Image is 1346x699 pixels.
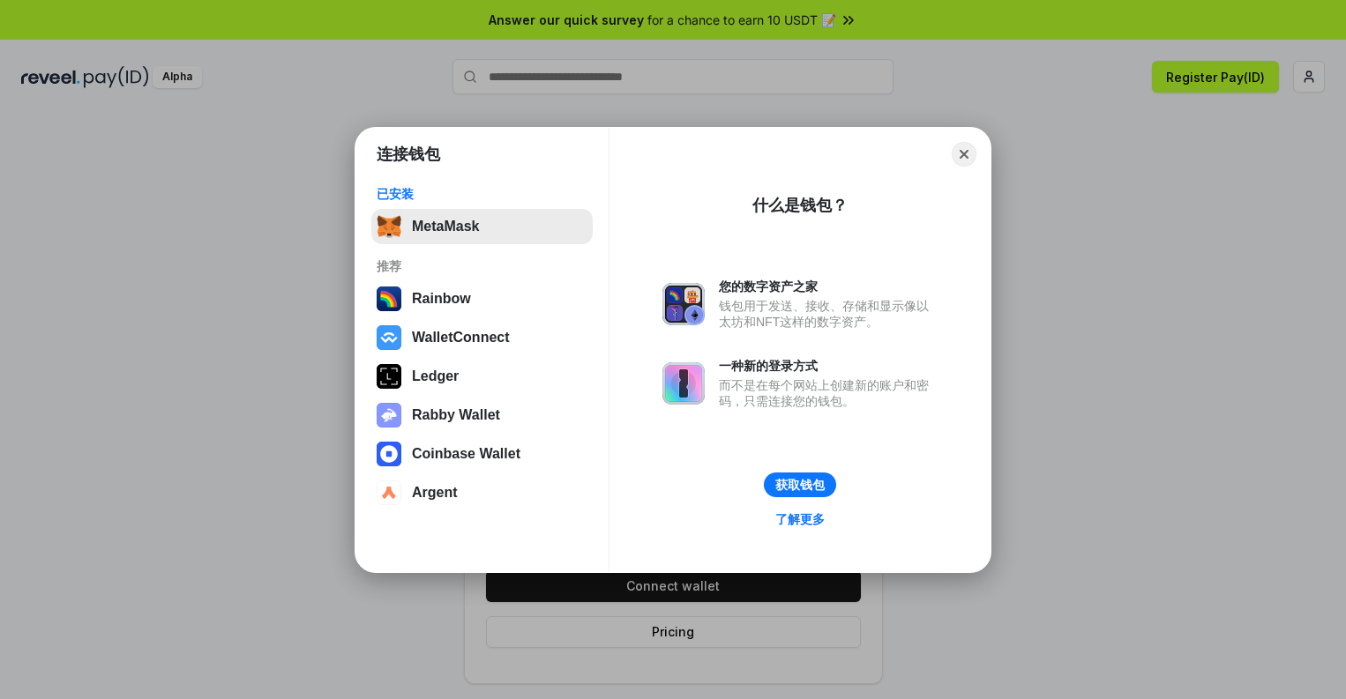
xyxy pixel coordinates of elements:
div: Rabby Wallet [412,407,500,423]
div: 您的数字资产之家 [719,279,938,294]
button: Argent [371,475,593,510]
img: svg+xml,%3Csvg%20xmlns%3D%22http%3A%2F%2Fwww.w3.org%2F2000%2Fsvg%22%20fill%3D%22none%22%20viewBox... [662,362,705,405]
img: svg+xml,%3Csvg%20width%3D%22120%22%20height%3D%22120%22%20viewBox%3D%220%200%20120%20120%22%20fil... [377,286,401,311]
div: Coinbase Wallet [412,446,520,462]
div: 了解更多 [775,511,825,527]
button: Ledger [371,359,593,394]
button: Rabby Wallet [371,398,593,433]
h1: 连接钱包 [377,144,440,165]
img: svg+xml,%3Csvg%20width%3D%2228%22%20height%3D%2228%22%20viewBox%3D%220%200%2028%2028%22%20fill%3D... [377,480,401,505]
img: svg+xml,%3Csvg%20xmlns%3D%22http%3A%2F%2Fwww.w3.org%2F2000%2Fsvg%22%20width%3D%2228%22%20height%3... [377,364,401,389]
div: 而不是在每个网站上创建新的账户和密码，只需连接您的钱包。 [719,377,938,409]
img: svg+xml,%3Csvg%20xmlns%3D%22http%3A%2F%2Fwww.w3.org%2F2000%2Fsvg%22%20fill%3D%22none%22%20viewBox... [377,403,401,428]
img: svg+xml,%3Csvg%20fill%3D%22none%22%20height%3D%2233%22%20viewBox%3D%220%200%2035%2033%22%20width%... [377,214,401,239]
div: Argent [412,485,458,501]
button: Close [952,142,976,167]
button: Rainbow [371,281,593,316]
button: Coinbase Wallet [371,436,593,472]
div: 钱包用于发送、接收、存储和显示像以太坊和NFT这样的数字资产。 [719,298,938,330]
div: Ledger [412,368,459,384]
button: MetaMask [371,209,593,244]
div: Rainbow [412,291,471,307]
div: 已安装 [377,186,587,202]
button: WalletConnect [371,320,593,355]
div: 获取钱包 [775,477,825,493]
img: svg+xml,%3Csvg%20xmlns%3D%22http%3A%2F%2Fwww.w3.org%2F2000%2Fsvg%22%20fill%3D%22none%22%20viewBox... [662,283,705,325]
div: MetaMask [412,219,479,234]
div: WalletConnect [412,330,510,346]
img: svg+xml,%3Csvg%20width%3D%2228%22%20height%3D%2228%22%20viewBox%3D%220%200%2028%2028%22%20fill%3D... [377,442,401,466]
div: 一种新的登录方式 [719,358,938,374]
a: 了解更多 [765,508,835,531]
div: 推荐 [377,258,587,274]
img: svg+xml,%3Csvg%20width%3D%2228%22%20height%3D%2228%22%20viewBox%3D%220%200%2028%2028%22%20fill%3D... [377,325,401,350]
div: 什么是钱包？ [752,195,848,216]
button: 获取钱包 [764,472,836,497]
